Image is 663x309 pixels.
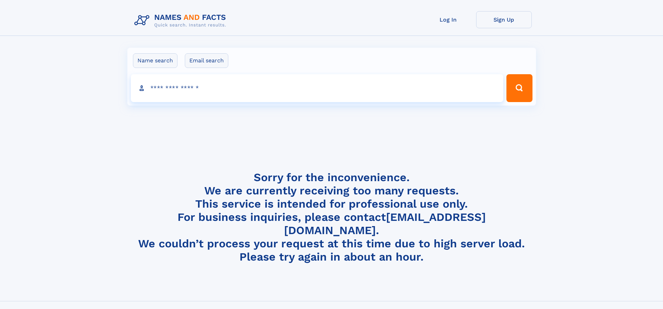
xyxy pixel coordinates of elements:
[284,210,486,237] a: [EMAIL_ADDRESS][DOMAIN_NAME]
[476,11,532,28] a: Sign Up
[131,74,504,102] input: search input
[506,74,532,102] button: Search Button
[132,171,532,264] h4: Sorry for the inconvenience. We are currently receiving too many requests. This service is intend...
[133,53,177,68] label: Name search
[420,11,476,28] a: Log In
[132,11,232,30] img: Logo Names and Facts
[185,53,228,68] label: Email search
